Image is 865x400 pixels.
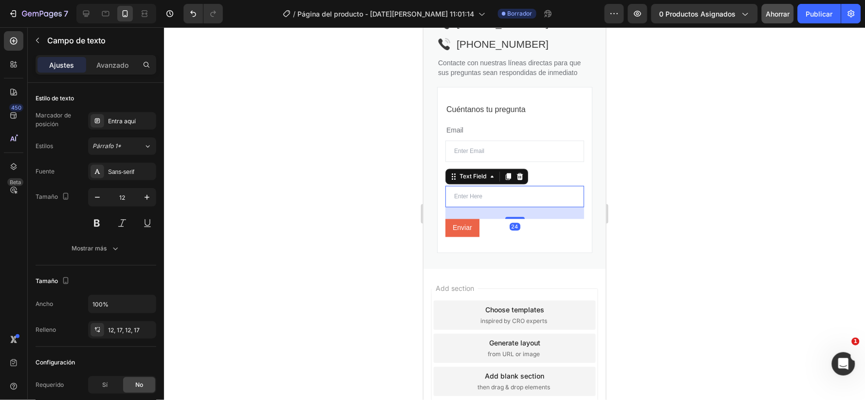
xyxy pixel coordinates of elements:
button: Párrafo 1* [88,137,156,155]
input: Auto [89,295,156,313]
font: Borrador [508,10,533,17]
button: Ahorrar [762,4,794,23]
font: Fuente [36,168,55,175]
font: Página del producto - [DATE][PERSON_NAME] 11:01:14 [298,10,475,18]
font: Marcador de posición [36,112,71,128]
font: Avanzado [96,61,129,69]
p: Campo de texto [47,35,152,46]
font: 0 productos asignados [660,10,736,18]
font: Ahorrar [766,10,790,18]
font: 450 [11,104,21,111]
font: Párrafo 1* [92,142,121,150]
font: / [294,10,296,18]
button: Mostrar más [36,240,156,257]
font: No [135,381,143,388]
font: 7 [64,9,68,19]
button: 0 productos asignados [651,4,758,23]
div: Deshacer/Rehacer [184,4,223,23]
font: Entra aquí [108,117,136,125]
font: Requerido [36,381,64,388]
font: Mostrar más [72,245,107,252]
font: Configuración [36,359,75,366]
font: Beta [10,179,21,186]
iframe: Área de diseño [423,27,606,400]
font: Publicar [806,10,833,18]
button: 7 [4,4,73,23]
font: Tamaño [36,193,58,200]
font: Ancho [36,300,53,307]
font: Ajustes [50,61,74,69]
font: Estilo de texto [36,95,74,102]
iframe: Chat en vivo de Intercom [832,352,855,376]
font: Relleno [36,326,56,333]
font: Campo de texto [47,36,106,45]
font: Sí [103,381,108,388]
font: Sans-serif [108,169,134,175]
font: 12, 17, 12, 17 [108,326,140,334]
button: Publicar [798,4,841,23]
font: Estilos [36,142,53,150]
font: 1 [854,338,858,344]
font: Tamaño [36,277,58,285]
